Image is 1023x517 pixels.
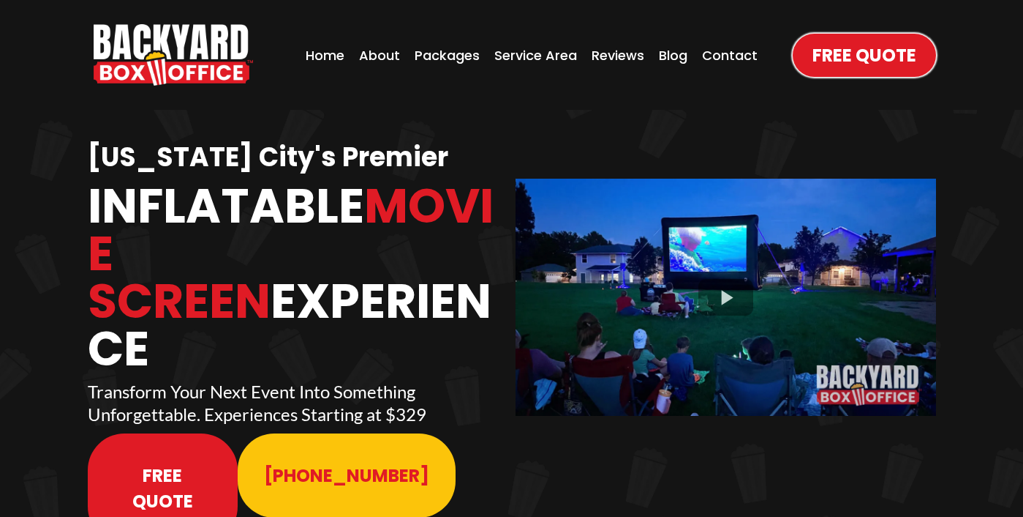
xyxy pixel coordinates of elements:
[793,34,936,77] a: Free Quote
[88,141,508,175] h1: [US_STATE] City's Premier
[355,41,404,70] a: About
[88,380,508,425] p: Transform Your Next Event Into Something Unforgettable. Experiences Starting at $329
[698,41,762,70] a: Contact
[88,182,508,373] h1: Inflatable Experience
[654,41,692,70] a: Blog
[114,463,212,514] span: Free Quote
[264,463,429,488] span: [PHONE_NUMBER]
[94,24,253,86] img: Backyard Box Office
[490,41,581,70] a: Service Area
[410,41,484,70] a: Packages
[587,41,649,70] a: Reviews
[94,24,253,86] a: https://www.backyardboxoffice.com
[301,41,349,70] a: Home
[812,42,916,68] span: Free Quote
[88,173,494,335] span: Movie Screen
